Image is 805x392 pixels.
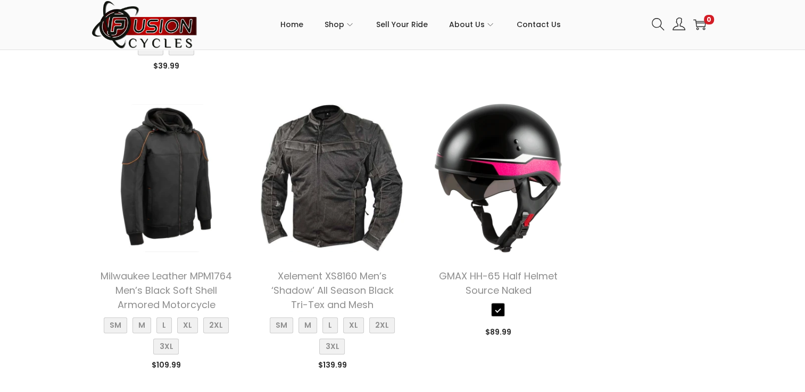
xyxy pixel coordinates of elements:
[270,317,293,333] span: SM
[153,338,179,354] span: 3XL
[376,11,428,38] span: Sell Your Ride
[485,327,511,337] span: 89.99
[325,11,344,38] span: Shop
[319,338,345,354] span: 3XL
[318,360,346,370] span: 139.99
[693,18,706,31] a: 0
[152,360,181,370] span: 109.99
[177,317,198,333] span: XL
[156,317,172,333] span: L
[517,11,561,38] span: Contact Us
[101,269,232,311] a: Milwaukee Leather MPM1764 Men’s Black Soft Shell Armored Motorcycle
[203,317,229,333] span: 2XL
[325,1,355,48] a: Shop
[376,1,428,48] a: Sell Your Ride
[318,360,322,370] span: $
[280,1,303,48] a: Home
[298,317,317,333] span: M
[132,317,151,333] span: M
[153,61,179,71] span: 39.99
[198,1,644,48] nav: Primary navigation
[322,317,338,333] span: L
[449,11,485,38] span: About Us
[92,103,242,253] img: Product image
[439,269,558,297] a: GMAX HH-65 Half Helmet Source Naked
[104,317,127,333] span: SM
[343,317,364,333] span: XL
[271,269,393,311] a: Xelement XS8160 Men’s ‘Shadow’ All Season Black Tri-Tex and Mesh
[280,11,303,38] span: Home
[517,1,561,48] a: Contact Us
[423,103,573,253] img: Product image
[485,327,490,337] span: $
[257,103,407,253] img: Product image
[449,1,495,48] a: About Us
[153,61,158,71] span: $
[369,317,395,333] span: 2XL
[152,360,156,370] span: $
